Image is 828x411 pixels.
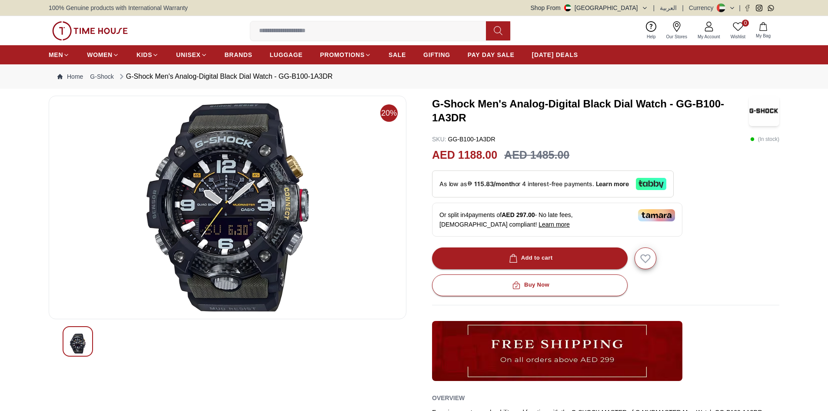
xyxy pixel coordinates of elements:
[532,50,578,59] span: [DATE] DEALS
[751,20,776,41] button: My Bag
[432,97,749,125] h3: G-Shock Men's Analog-Digital Black Dial Watch - GG-B100-1A3DR
[653,3,655,12] span: |
[739,3,741,12] span: |
[432,274,628,296] button: Buy Now
[694,33,724,40] span: My Account
[117,71,333,82] div: G-Shock Men's Analog-Digital Black Dial Watch - GG-B100-1A3DR
[49,3,188,12] span: 100% Genuine products with International Warranty
[87,50,113,59] span: WOMEN
[539,221,570,228] span: Learn more
[756,5,762,11] a: Instagram
[136,50,152,59] span: KIDS
[70,334,86,354] img: G-Shock Men's Analog-Digital Black Dial Watch - GG-B100-1A3DR
[468,47,515,63] a: PAY DAY SALE
[502,211,535,218] span: AED 297.00
[531,3,648,12] button: Shop From[GEOGRAPHIC_DATA]
[380,104,398,122] span: 20%
[660,3,677,12] button: العربية
[744,5,751,11] a: Facebook
[432,391,465,404] h2: Overview
[49,50,63,59] span: MEN
[49,47,70,63] a: MEN
[689,3,717,12] div: Currency
[504,147,569,164] h3: AED 1485.00
[49,64,779,89] nav: Breadcrumb
[752,33,774,39] span: My Bag
[136,47,159,63] a: KIDS
[432,135,495,144] p: GG-B100-1A3DR
[423,47,450,63] a: GIFTING
[87,47,119,63] a: WOMEN
[661,20,692,42] a: Our Stores
[642,20,661,42] a: Help
[532,47,578,63] a: [DATE] DEALS
[432,147,497,164] h2: AED 1188.00
[320,50,365,59] span: PROMOTIONS
[564,4,571,11] img: United Arab Emirates
[638,209,675,221] img: Tamara
[742,20,749,27] span: 0
[52,21,128,40] img: ...
[389,47,406,63] a: SALE
[749,96,779,126] img: G-Shock Men's Analog-Digital Black Dial Watch - GG-B100-1A3DR
[423,50,450,59] span: GIFTING
[643,33,659,40] span: Help
[432,321,682,381] img: ...
[432,203,682,237] div: Or split in 4 payments of - No late fees, [DEMOGRAPHIC_DATA] compliant!
[225,47,253,63] a: BRANDS
[682,3,684,12] span: |
[510,280,549,290] div: Buy Now
[270,47,303,63] a: LUGGAGE
[90,72,113,81] a: G-Shock
[270,50,303,59] span: LUGGAGE
[432,247,628,269] button: Add to cart
[320,47,371,63] a: PROMOTIONS
[432,136,446,143] span: SKU :
[768,5,774,11] a: Whatsapp
[750,135,779,144] p: ( In stock )
[56,103,399,312] img: G-Shock Men's Analog-Digital Black Dial Watch - GG-B100-1A3DR
[507,253,553,263] div: Add to cart
[176,47,207,63] a: UNISEX
[225,50,253,59] span: BRANDS
[389,50,406,59] span: SALE
[725,20,751,42] a: 0Wishlist
[57,72,83,81] a: Home
[663,33,691,40] span: Our Stores
[176,50,200,59] span: UNISEX
[468,50,515,59] span: PAY DAY SALE
[727,33,749,40] span: Wishlist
